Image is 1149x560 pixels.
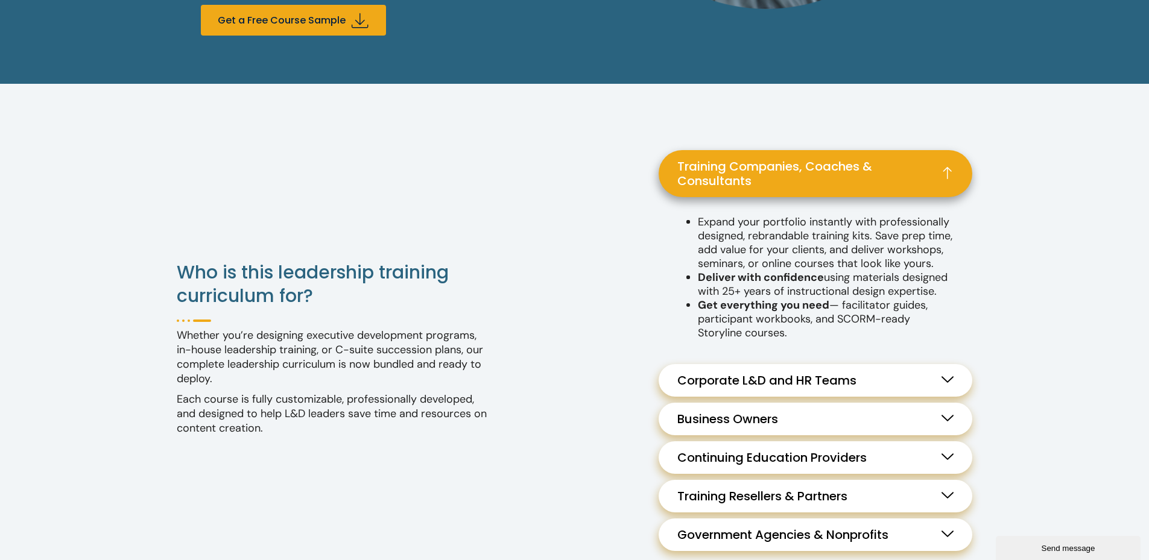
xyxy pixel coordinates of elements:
[659,518,972,551] a: Government Agencies & Nonprofits
[659,150,972,197] a: Training Companies, Coaches & Consultants
[177,328,490,386] p: Whether you’re designing executive development programs, in-house leadership training, or C-suite...
[659,403,972,435] a: Business Owners
[698,270,824,285] strong: Deliver with confidence
[177,260,490,307] h2: Who is this leadership training curriculum for?
[698,215,954,271] p: Expand your portfolio instantly with professionally designed, rebrandable training kits. Save pre...
[677,412,784,426] span: Business Owners
[677,450,873,465] span: Continuing Education Providers
[677,373,863,388] span: Corporate L&D and HR Teams
[698,271,954,298] p: using materials designed with 25+ years of instructional design expertise.
[659,364,972,397] a: Corporate L&D and HR Teams
[177,392,490,435] p: Each course is fully customizable, professionally developed, and designed to help L&D leaders sav...
[677,527,894,542] span: Government Agencies & Nonprofits
[659,441,972,474] a: Continuing Education Providers
[996,533,1143,560] iframe: chat widget
[201,5,386,36] a: Get a Free Course Sample
[677,159,954,188] span: Training Companies, Coaches & Consultants
[218,14,346,26] span: Get a Free Course Sample
[698,298,954,340] p: — facilitator guides, participant workbooks, and SCORM-ready Storyline courses.
[698,298,829,312] strong: Get everything you need
[659,480,972,512] a: Training Resellers & Partners
[677,489,853,503] span: Training Resellers & Partners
